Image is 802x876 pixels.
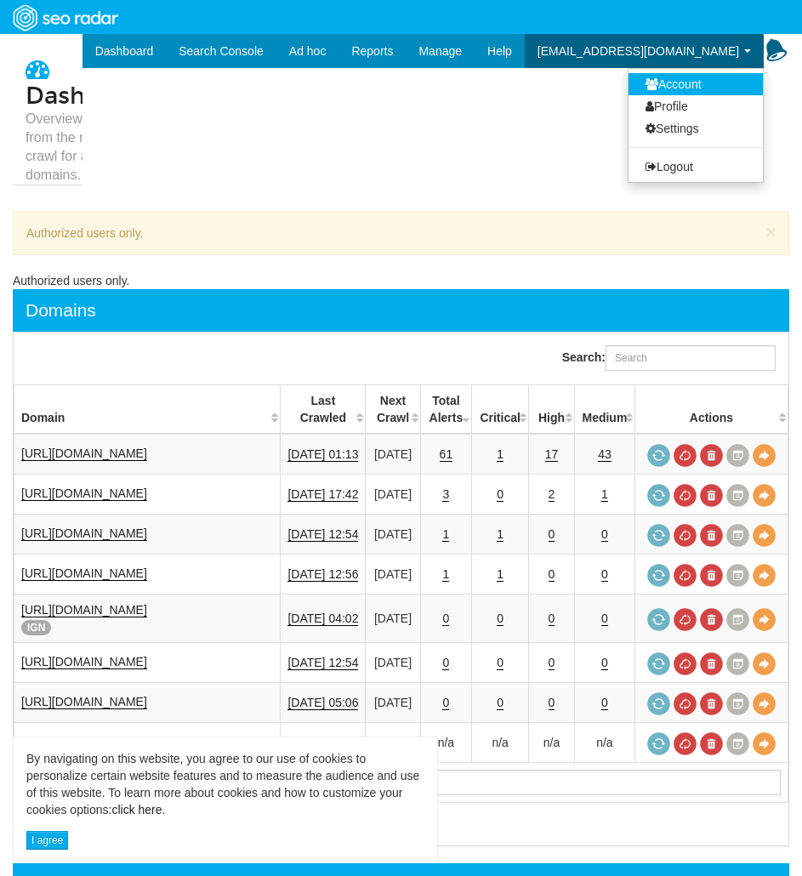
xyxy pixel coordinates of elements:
[647,608,670,631] a: Request a crawl
[442,696,449,710] a: 0
[726,524,749,547] a: Crawl History
[442,567,449,582] a: 1
[700,564,723,587] a: Delete most recent audit
[647,484,670,507] a: Request a crawl
[574,384,634,434] th: Medium: activate to sort column descending
[753,564,776,587] a: View Domain Overview
[606,345,776,371] input: Search:
[674,732,697,755] a: Cancel in-progress audit
[472,722,529,762] td: n/a
[276,34,339,68] a: Ad hoc
[26,57,49,81] i: 
[287,611,358,626] a: [DATE] 04:02
[538,44,739,58] span: [EMAIL_ADDRESS][DOMAIN_NAME]
[38,12,73,27] span: Help
[21,655,147,669] a: [URL][DOMAIN_NAME]
[26,110,156,185] small: Overview of alerts from the most recent crawl for all of your domains.
[366,642,420,682] td: [DATE]
[726,652,749,675] a: Crawl History
[281,722,366,762] td: Never
[338,34,406,68] a: Reports
[497,447,503,462] a: 1
[472,384,529,434] th: Critical: activate to sort column descending
[601,487,608,502] a: 1
[549,656,555,670] a: 0
[753,732,776,755] a: View Domain Overview
[13,211,789,255] div: Authorized users only.
[726,444,749,467] a: Crawl History
[21,566,147,581] a: [URL][DOMAIN_NAME]
[753,524,776,547] a: View Domain Overview
[629,73,763,95] a: Account
[766,223,776,241] button: ×
[287,696,358,710] a: [DATE] 05:06
[629,156,763,178] a: Logout
[674,692,697,715] a: Cancel in-progress audit
[753,652,776,675] a: View Domain Overview
[674,484,697,507] a: Cancel in-progress audit
[289,44,327,58] span: Ad hoc
[287,487,358,502] a: [DATE] 17:42
[111,803,162,816] a: click here
[726,564,749,587] a: Crawl History
[497,611,503,626] a: 0
[26,82,156,111] span: Dashboard
[366,682,420,722] td: [DATE]
[287,447,358,462] a: [DATE] 01:13
[442,527,449,542] a: 1
[442,656,449,670] a: 0
[562,345,776,371] label: Search:
[366,434,420,475] td: [DATE]
[351,44,393,58] span: Reports
[700,652,723,675] a: Delete most recent audit
[418,44,462,58] span: Manage
[601,696,608,710] a: 0
[287,656,358,670] a: [DATE] 12:54
[442,487,449,502] a: 3
[753,608,776,631] a: View Domain Overview
[13,272,789,289] div: Authorized users only.
[406,34,475,68] a: Manage
[26,750,424,818] div: By navigating on this website, you agree to our use of cookies to personalize certain website fea...
[26,831,68,850] button: I agree
[440,447,453,462] a: 61
[21,486,147,501] a: [URL][DOMAIN_NAME]
[601,656,608,670] a: 0
[549,696,555,710] a: 0
[700,732,723,755] a: Delete most recent audit
[753,444,776,467] a: View Domain Overview
[366,384,420,434] th: Next Crawl: activate to sort column descending
[21,603,147,617] a: [URL][DOMAIN_NAME]
[287,527,358,542] a: [DATE] 12:54
[753,692,776,715] a: View Domain Overview
[21,620,51,635] span: IGN
[21,447,147,461] a: [URL][DOMAIN_NAME]
[366,722,420,762] td: [DATE]
[700,444,723,467] a: Delete most recent audit
[574,722,634,762] td: n/a
[166,34,276,68] a: Search Console
[6,3,123,33] img: SEORadar
[647,692,670,715] a: Request a crawl
[601,611,608,626] a: 0
[549,487,555,502] a: 2
[700,608,723,631] a: Delete most recent audit
[21,695,147,709] a: [URL][DOMAIN_NAME]
[601,527,608,542] a: 0
[647,732,670,755] a: Request a crawl
[629,117,763,139] a: Settings
[700,484,723,507] a: Delete most recent audit
[497,487,503,502] a: 0
[366,474,420,514] td: [DATE]
[726,484,749,507] a: Crawl History
[366,514,420,554] td: [DATE]
[21,735,273,749] a: [URL][DOMAIN_NAME] (Fetched-vs-Rendered)
[497,567,503,582] a: 1
[647,524,670,547] a: Request a crawl
[21,526,147,541] a: [URL][DOMAIN_NAME]
[753,484,776,507] a: View Domain Overview
[366,594,420,642] td: [DATE]
[634,384,788,434] th: Actions: activate to sort column ascending
[497,527,503,542] a: 1
[420,384,472,434] th: Total Alerts: activate to sort column ascending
